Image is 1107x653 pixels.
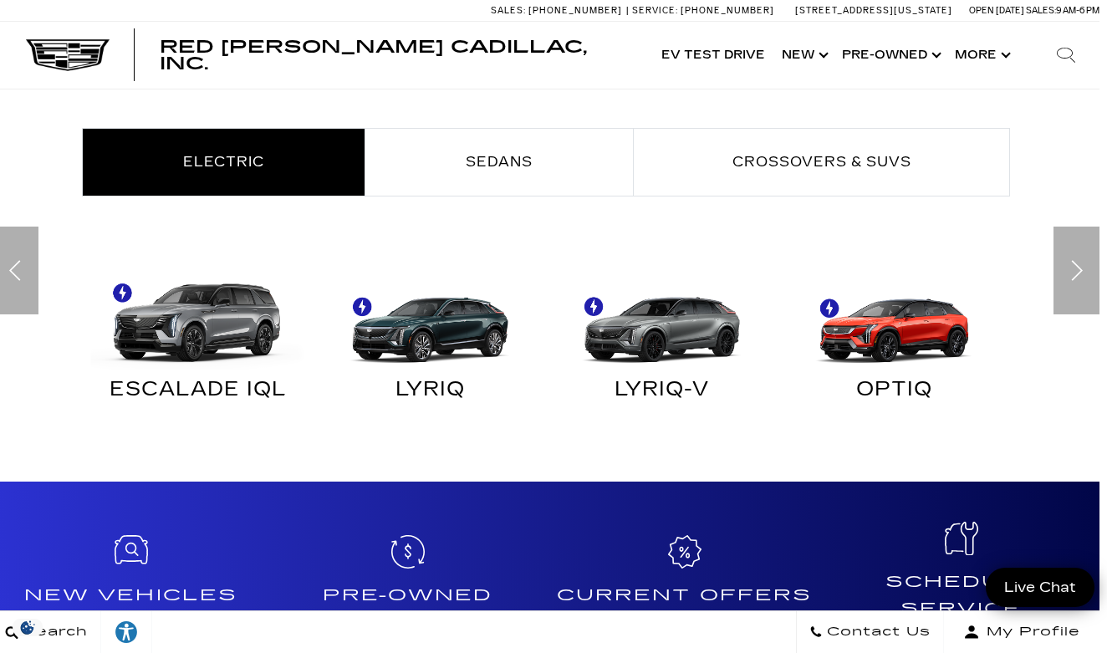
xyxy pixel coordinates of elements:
span: My Profile [980,620,1080,644]
span: Red [PERSON_NAME] Cadillac, Inc. [160,37,587,74]
span: Electric [183,154,264,170]
span: Sedans [466,154,533,170]
span: Sales: [1026,5,1056,16]
div: Explore your accessibility options [101,620,151,645]
a: Explore your accessibility options [101,611,152,653]
section: Click to Open Cookie Consent Modal [8,619,47,636]
a: ESCALADE IQL ESCALADE IQL [82,262,314,416]
span: [PHONE_NUMBER] [681,5,774,16]
div: Search [1033,22,1099,89]
a: New [773,22,834,89]
div: LYRIQ-V [559,382,766,404]
button: More [946,22,1016,89]
a: Red [PERSON_NAME] Cadillac, Inc. [160,38,636,72]
h4: Current Offers [553,582,816,609]
span: 9 AM-6 PM [1056,5,1099,16]
img: LYRIQ [323,262,538,370]
a: Contact Us [796,611,944,653]
img: Cadillac Dark Logo with Cadillac White Text [26,39,110,71]
a: [STREET_ADDRESS][US_STATE] [795,5,952,16]
div: OPTIQ [791,382,998,404]
h4: Pre-Owned [276,582,539,609]
h4: Schedule Service [829,569,1093,621]
div: LYRIQ [327,382,534,404]
span: Sales: [491,5,526,16]
img: ESCALADE IQL [90,262,306,370]
li: Electric [82,128,365,196]
div: Next [1053,227,1099,314]
a: LYRIQ LYRIQ [314,262,547,416]
a: EV Test Drive [653,22,773,89]
img: OPTIQ [787,262,1002,370]
a: OPTIQ OPTIQ [778,262,1011,416]
span: Contact Us [823,620,931,644]
span: [PHONE_NUMBER] [528,5,622,16]
a: Sales: [PHONE_NUMBER] [491,6,626,15]
li: Sedans [365,128,634,196]
img: LYRIQ-V [554,262,770,370]
a: LYRIQ-V LYRIQ-V [546,262,778,416]
img: Opt-Out Icon [8,619,47,636]
span: Open [DATE] [969,5,1024,16]
div: Electric [82,262,1010,416]
a: Service: [PHONE_NUMBER] [626,6,778,15]
li: Crossovers & SUVs [634,128,1010,196]
span: Crossovers & SUVs [732,154,911,170]
span: Live Chat [996,578,1084,597]
span: Search [18,620,88,644]
button: Open user profile menu [944,611,1099,653]
a: Live Chat [986,568,1094,607]
div: ESCALADE IQL [94,382,302,404]
a: Pre-Owned [834,22,946,89]
span: Service: [632,5,678,16]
